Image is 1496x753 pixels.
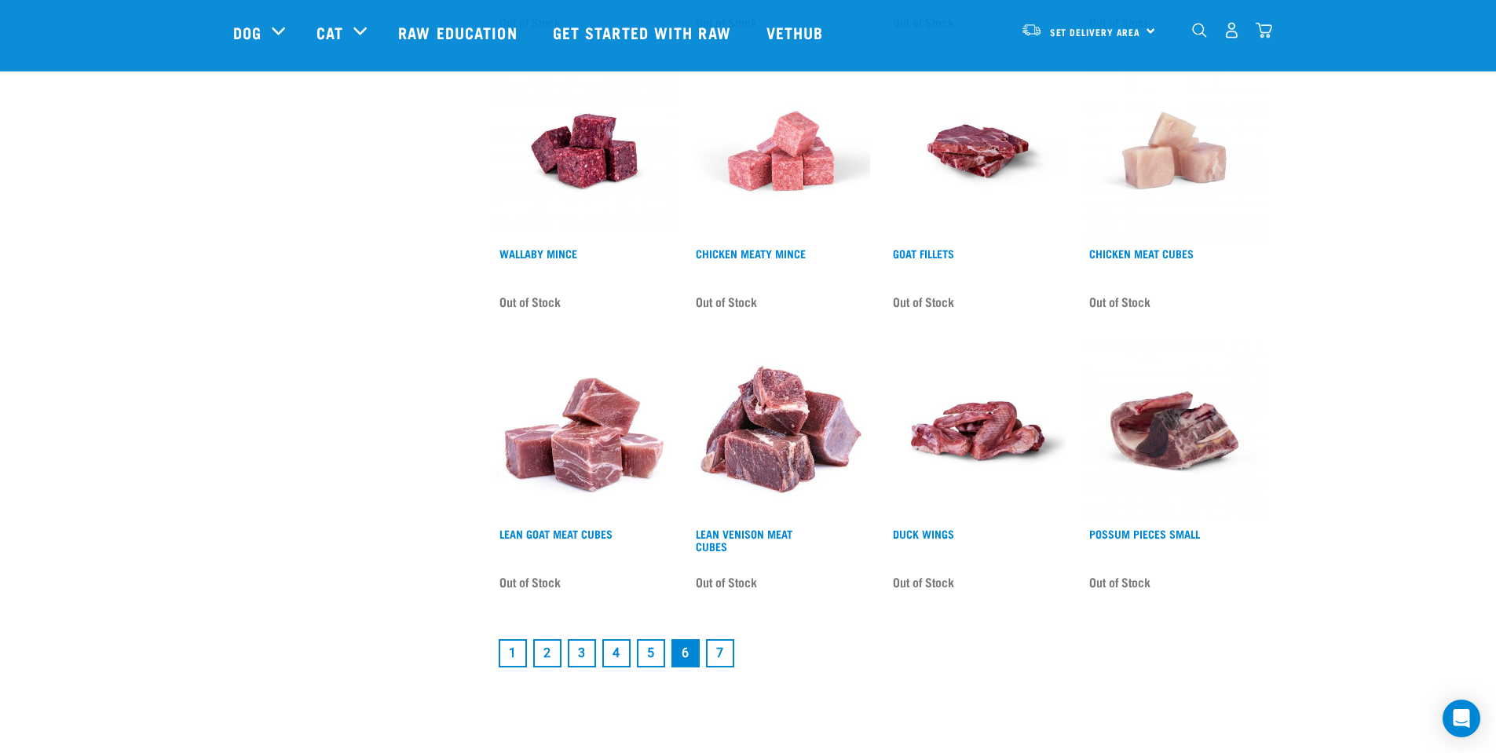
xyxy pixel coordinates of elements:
a: Duck Wings [893,531,954,536]
img: Possum Piece Small [1085,342,1264,520]
a: Goto page 2 [533,639,561,667]
a: Goto page 4 [602,639,631,667]
a: Chicken Meat Cubes [1089,250,1194,256]
a: Lean Venison Meat Cubes [696,531,792,549]
nav: pagination [496,636,1264,671]
img: Chicken meat [1085,62,1264,240]
span: Out of Stock [696,570,757,594]
a: Vethub [751,1,843,64]
img: 1184 Wild Goat Meat Cubes Boneless 01 [496,342,674,520]
span: Out of Stock [696,290,757,313]
span: Out of Stock [499,290,561,313]
img: Wallaby Mince 1675 [496,62,674,240]
a: Lean Goat Meat Cubes [499,531,613,536]
a: Wallaby Mince [499,250,577,256]
img: van-moving.png [1021,23,1042,37]
img: home-icon-1@2x.png [1192,23,1207,38]
a: Raw Education [382,1,536,64]
a: Possum Pieces Small [1089,531,1200,536]
a: Chicken Meaty Mince [696,250,806,256]
img: user.png [1224,22,1240,38]
img: home-icon@2x.png [1256,22,1272,38]
img: Raw Essentials Duck Wings Raw Meaty Bones For Pets [889,342,1067,520]
span: Out of Stock [893,290,954,313]
a: Goat Fillets [893,250,954,256]
a: Goto page 7 [706,639,734,667]
img: Raw Essentials Goat Fillets [889,62,1067,240]
div: Open Intercom Messenger [1443,700,1480,737]
a: Goto page 1 [499,639,527,667]
a: Cat [316,20,343,44]
span: Out of Stock [499,570,561,594]
img: Chicken Meaty Mince [692,62,870,240]
span: Out of Stock [1089,570,1150,594]
a: Get started with Raw [537,1,751,64]
a: Goto page 5 [637,639,665,667]
span: Out of Stock [893,570,954,594]
span: Set Delivery Area [1050,29,1141,35]
span: Out of Stock [1089,290,1150,313]
a: Goto page 3 [568,639,596,667]
img: 1181 Wild Venison Meat Cubes Boneless 01 [692,342,870,520]
a: Page 6 [671,639,700,667]
a: Dog [233,20,262,44]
